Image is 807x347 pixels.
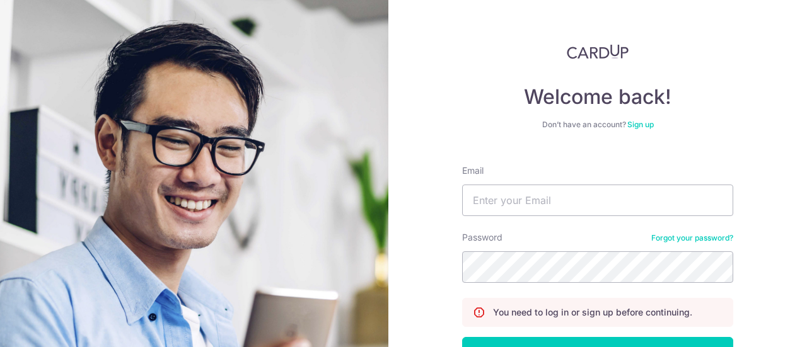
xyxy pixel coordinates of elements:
[462,120,733,130] div: Don’t have an account?
[651,233,733,243] a: Forgot your password?
[567,44,629,59] img: CardUp Logo
[462,185,733,216] input: Enter your Email
[493,306,692,319] p: You need to log in or sign up before continuing.
[462,164,484,177] label: Email
[462,84,733,110] h4: Welcome back!
[627,120,654,129] a: Sign up
[462,231,502,244] label: Password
